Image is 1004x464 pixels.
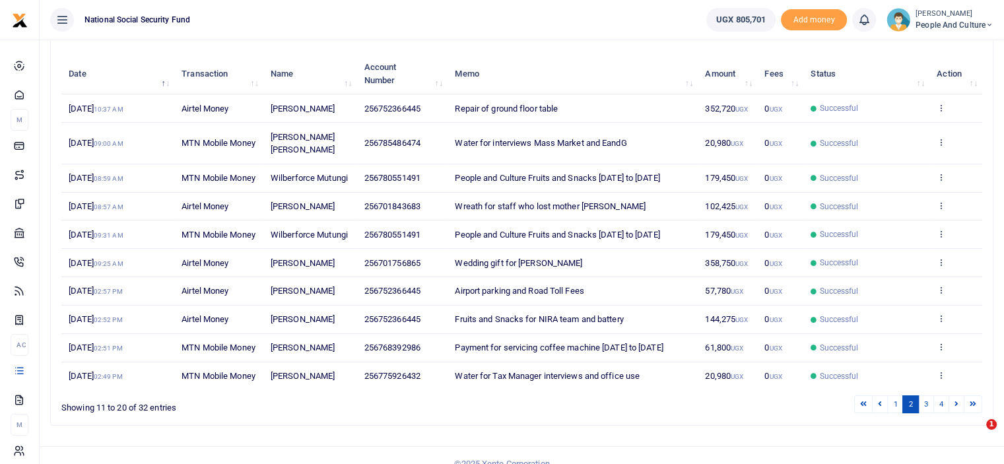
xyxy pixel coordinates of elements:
span: National Social Security Fund [79,14,195,26]
span: 0 [764,343,782,352]
span: Fruits and Snacks for NIRA team and battery [455,314,623,324]
span: 20,980 [705,138,743,148]
span: Successful [819,342,858,354]
small: UGX [769,203,782,211]
small: UGX [735,260,748,267]
span: MTN Mobile Money [182,138,255,148]
span: 0 [764,173,782,183]
small: 02:49 PM [94,373,123,380]
iframe: Intercom live chat [959,419,991,451]
span: 179,450 [705,173,748,183]
span: 256780551491 [364,173,420,183]
span: 358,750 [705,258,748,268]
span: 256752366445 [364,314,420,324]
span: Water for interviews Mass Market and EandG [455,138,626,148]
a: Add money [781,14,847,24]
span: MTN Mobile Money [182,371,255,381]
th: Name: activate to sort column ascending [263,53,357,94]
small: UGX [769,373,782,380]
th: Fees: activate to sort column ascending [757,53,803,94]
a: 2 [902,395,918,413]
span: Successful [819,314,858,325]
span: [PERSON_NAME] [271,104,335,114]
span: 256780551491 [364,230,420,240]
span: UGX 805,701 [716,13,766,26]
span: Successful [819,172,858,184]
small: UGX [735,175,748,182]
span: [PERSON_NAME] [271,314,335,324]
small: 08:59 AM [94,175,123,182]
th: Action: activate to sort column ascending [929,53,982,94]
small: 09:25 AM [94,260,123,267]
span: [PERSON_NAME] [271,286,335,296]
span: 256752366445 [364,104,420,114]
span: 256701756865 [364,258,420,268]
span: [PERSON_NAME] [271,343,335,352]
span: 0 [764,138,782,148]
span: 20,980 [705,371,743,381]
img: profile-user [887,8,910,32]
a: 3 [918,395,934,413]
span: Successful [819,370,858,382]
small: 02:51 PM [94,345,123,352]
span: Airtel Money [182,201,228,211]
a: 1 [887,395,903,413]
span: 0 [764,314,782,324]
span: 0 [764,104,782,114]
span: [DATE] [69,173,123,183]
small: UGX [731,288,743,295]
a: profile-user [PERSON_NAME] People and Culture [887,8,993,32]
span: Successful [819,102,858,114]
span: [DATE] [69,230,123,240]
span: Successful [819,285,858,297]
span: Wreath for staff who lost mother [PERSON_NAME] [455,201,646,211]
span: MTN Mobile Money [182,173,255,183]
span: People and Culture Fruits and Snacks [DATE] to [DATE] [455,230,659,240]
span: Airport parking and Road Toll Fees [455,286,584,296]
small: 09:31 AM [94,232,123,239]
small: UGX [769,288,782,295]
span: Repair of ground floor table [455,104,558,114]
small: UGX [769,232,782,239]
span: 57,780 [705,286,743,296]
span: Successful [819,228,858,240]
span: Water for Tax Manager interviews and office use [455,371,640,381]
li: Ac [11,334,28,356]
span: [DATE] [69,314,122,324]
span: 256752366445 [364,286,420,296]
li: Toup your wallet [781,9,847,31]
span: Wilberforce Mutungi [271,173,348,183]
span: [DATE] [69,104,123,114]
small: UGX [769,345,782,352]
span: 0 [764,371,782,381]
span: Airtel Money [182,286,228,296]
span: 256785486474 [364,138,420,148]
li: Wallet ballance [701,8,781,32]
span: MTN Mobile Money [182,230,255,240]
span: 0 [764,286,782,296]
span: [PERSON_NAME] [271,201,335,211]
span: 0 [764,201,782,211]
span: [PERSON_NAME] [271,371,335,381]
th: Status: activate to sort column ascending [803,53,929,94]
span: Successful [819,137,858,149]
small: 08:57 AM [94,203,123,211]
small: UGX [731,140,743,147]
span: Wedding gift for [PERSON_NAME] [455,258,582,268]
span: MTN Mobile Money [182,343,255,352]
span: 179,450 [705,230,748,240]
span: People and Culture [916,19,993,31]
span: 144,275 [705,314,748,324]
span: Wilberforce Mutungi [271,230,348,240]
span: Airtel Money [182,314,228,324]
span: Successful [819,201,858,213]
li: M [11,109,28,131]
small: UGX [735,203,748,211]
span: Successful [819,257,858,269]
div: Showing 11 to 20 of 32 entries [61,394,440,414]
li: M [11,414,28,436]
span: [DATE] [69,258,123,268]
th: Amount: activate to sort column ascending [698,53,757,94]
span: [DATE] [69,343,122,352]
small: 02:52 PM [94,316,123,323]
